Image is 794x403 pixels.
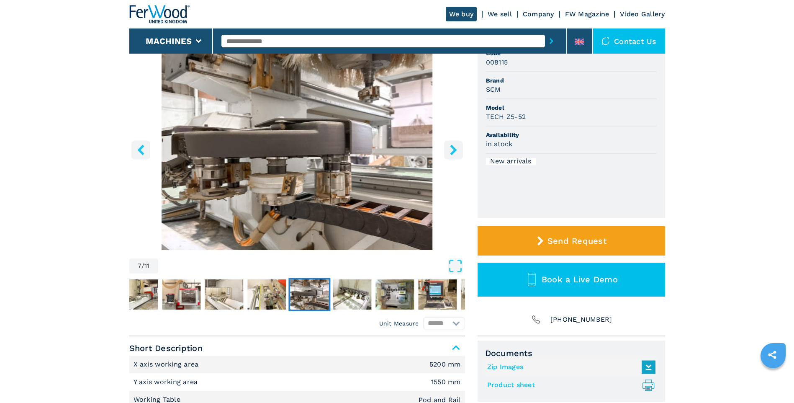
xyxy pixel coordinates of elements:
[246,278,288,311] button: Go to Slide 6
[375,279,414,310] img: c6649812ad81f8c001e38c72146c3251
[431,379,461,385] em: 1550 mm
[486,158,536,165] div: New arrivals
[620,10,665,18] a: Video Gallery
[547,236,606,246] span: Send Request
[146,36,192,46] button: Machines
[478,226,665,256] button: Send Request
[134,360,201,369] p: X axis working area
[444,140,463,159] button: right-button
[593,28,665,54] div: Contact us
[487,360,651,374] a: Zip Images
[485,348,658,358] span: Documents
[488,10,512,18] a: We sell
[601,37,610,45] img: Contact us
[478,263,665,297] button: Book a Live Demo
[118,278,159,311] button: Go to Slide 3
[461,279,499,310] img: 7f7611e7c38b645f76585fee2734942f
[129,47,465,250] div: Go to Slide 7
[119,279,158,310] img: 6ea6671d1b9accb48afd651faea347fb
[486,103,657,112] span: Model
[446,7,477,21] a: We buy
[288,278,330,311] button: Go to Slide 7
[144,263,150,269] span: 11
[545,31,558,51] button: submit-button
[429,361,461,368] em: 5200 mm
[129,47,465,250] img: 5 Axis CNC Routers SCM TECH Z5-52
[75,278,411,311] nav: Thumbnail Navigation
[486,131,657,139] span: Availability
[486,57,508,67] h3: 008115
[762,344,783,365] a: sharethis
[203,278,245,311] button: Go to Slide 5
[550,314,612,325] span: [PHONE_NUMBER]
[542,274,618,284] span: Book a Live Demo
[205,279,243,310] img: e096f2f699ef4bf37ab6c40c9f5d731d
[418,279,457,310] img: 11aa5f68b57ce4a826180df1647f5880
[333,279,371,310] img: c6fd26e886dfb0ce069aedfc73414576
[379,319,419,328] em: Unit Measure
[758,365,788,397] iframe: Chat
[138,263,141,269] span: 7
[134,377,200,387] p: Y axis working area
[565,10,609,18] a: FW Magazine
[247,279,286,310] img: be694c66329b841c789b7b3a63d761a3
[129,5,190,23] img: Ferwood
[129,341,465,356] span: Short Description
[459,278,501,311] button: Go to Slide 11
[416,278,458,311] button: Go to Slide 10
[530,314,542,325] img: Phone
[374,278,416,311] button: Go to Slide 9
[290,279,329,310] img: d8c4ff91abdf98dd8232d39ea8470150
[486,112,526,121] h3: TECH Z5-52
[331,278,373,311] button: Go to Slide 8
[486,139,513,149] h3: in stock
[162,279,200,310] img: f2f1d4b31edbbe5ea76a8ab59b401a8f
[487,378,651,392] a: Product sheet
[486,85,501,94] h3: SCM
[160,278,202,311] button: Go to Slide 4
[141,263,144,269] span: /
[486,76,657,85] span: Brand
[131,140,150,159] button: left-button
[523,10,554,18] a: Company
[160,258,463,274] button: Open Fullscreen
